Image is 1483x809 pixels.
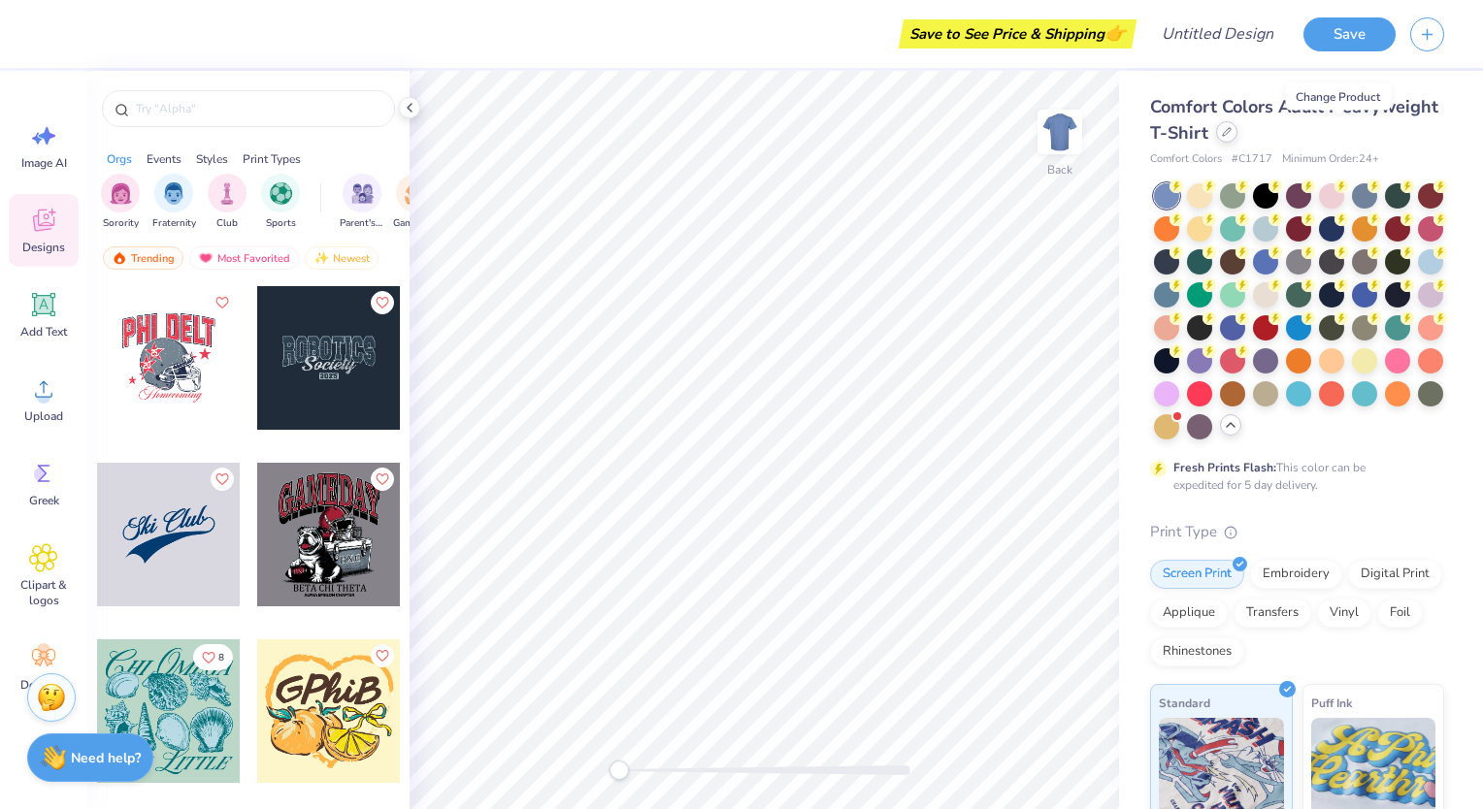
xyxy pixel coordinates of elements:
div: This color can be expedited for 5 day delivery. [1173,459,1412,494]
img: Parent's Weekend Image [351,182,374,205]
div: Screen Print [1150,560,1244,589]
div: filter for Parent's Weekend [340,174,384,231]
button: Like [211,291,234,314]
div: Vinyl [1317,599,1371,628]
img: Club Image [216,182,238,205]
strong: Need help? [71,749,141,767]
div: Change Product [1285,83,1391,111]
div: Most Favorited [189,246,299,270]
strong: Fresh Prints Flash: [1173,460,1276,475]
input: Untitled Design [1146,15,1289,53]
img: most_fav.gif [198,251,214,265]
div: filter for Game Day [393,174,438,231]
span: Designs [22,240,65,255]
button: filter button [208,174,247,231]
span: Minimum Order: 24 + [1282,151,1379,168]
span: Puff Ink [1311,693,1352,713]
button: Save [1303,17,1396,51]
button: Like [193,644,233,670]
span: Clipart & logos [12,577,76,608]
div: filter for Sports [261,174,300,231]
button: Like [371,644,394,667]
button: Like [371,291,394,314]
div: Trending [103,246,183,270]
button: filter button [152,174,196,231]
div: filter for Fraternity [152,174,196,231]
button: filter button [393,174,438,231]
span: Image AI [21,155,67,171]
span: Add Text [20,324,67,340]
button: filter button [261,174,300,231]
button: Like [211,468,234,491]
span: Fraternity [152,216,196,231]
img: newest.gif [313,251,329,265]
div: Applique [1150,599,1228,628]
button: filter button [340,174,384,231]
div: Rhinestones [1150,637,1244,666]
div: Back [1047,161,1072,178]
img: Game Day Image [405,182,427,205]
div: Print Type [1150,521,1444,543]
span: Greek [29,493,59,508]
img: Fraternity Image [163,182,184,205]
div: Save to See Price & Shipping [904,19,1132,49]
div: Styles [196,150,228,168]
span: Comfort Colors Adult Heavyweight T-Shirt [1150,95,1438,145]
img: Sports Image [270,182,292,205]
span: Upload [24,408,63,424]
button: filter button [101,174,140,231]
button: Like [371,468,394,491]
div: Orgs [107,150,132,168]
div: filter for Club [208,174,247,231]
span: 👉 [1104,21,1126,45]
input: Try "Alpha" [134,99,382,118]
span: Standard [1159,693,1210,713]
span: Decorate [20,677,67,693]
div: Transfers [1234,599,1311,628]
span: Game Day [393,216,438,231]
span: Parent's Weekend [340,216,384,231]
div: Newest [305,246,379,270]
span: Sorority [103,216,139,231]
img: Sorority Image [110,182,132,205]
div: Embroidery [1250,560,1342,589]
div: Events [147,150,181,168]
img: trending.gif [112,251,127,265]
span: Comfort Colors [1150,151,1222,168]
div: Print Types [243,150,301,168]
span: 8 [218,653,224,663]
span: # C1717 [1232,151,1272,168]
img: Back [1040,113,1079,151]
span: Sports [266,216,296,231]
div: Foil [1377,599,1423,628]
span: Club [216,216,238,231]
div: Accessibility label [610,760,629,780]
div: Digital Print [1348,560,1442,589]
div: filter for Sorority [101,174,140,231]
